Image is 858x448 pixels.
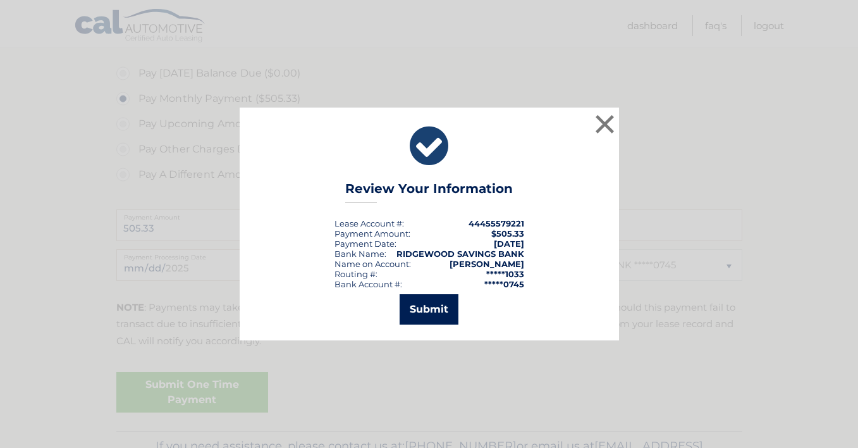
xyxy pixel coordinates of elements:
div: Payment Amount: [334,228,410,239]
div: Routing #: [334,269,377,279]
span: Payment Date [334,239,395,249]
button: × [592,111,618,137]
div: Bank Account #: [334,279,402,289]
div: Lease Account #: [334,218,404,228]
div: Bank Name: [334,249,386,259]
span: $505.33 [491,228,524,239]
button: Submit [400,294,458,325]
span: [DATE] [494,239,524,249]
div: Name on Account: [334,259,411,269]
strong: RIDGEWOOD SAVINGS BANK [396,249,524,259]
div: : [334,239,396,249]
strong: [PERSON_NAME] [450,259,524,269]
h3: Review Your Information [345,181,513,203]
strong: 44455579221 [469,218,524,228]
